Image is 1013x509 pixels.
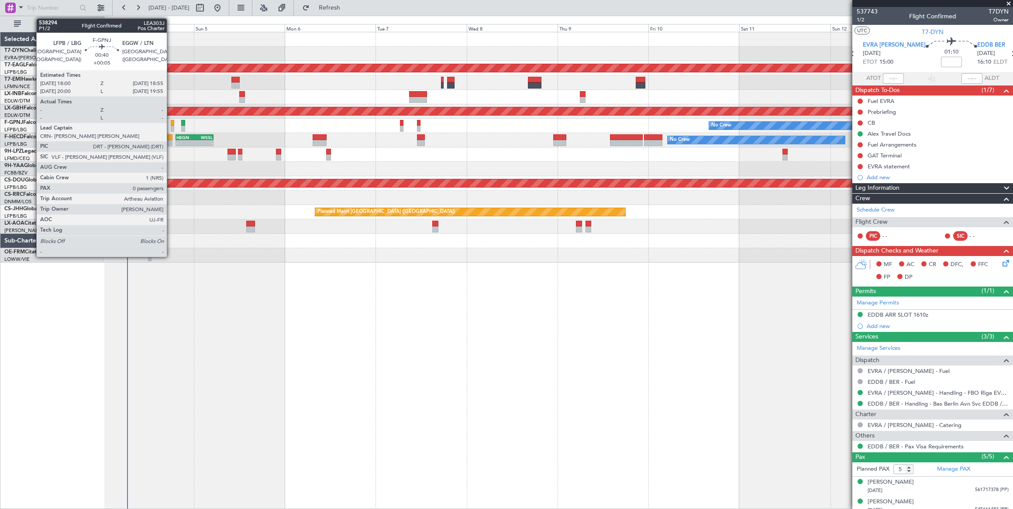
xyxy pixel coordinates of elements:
span: Owner [989,16,1009,24]
a: CS-JHHGlobal 6000 [4,206,53,212]
span: T7-DYN [922,27,944,37]
div: Flight Confirmed [909,12,956,21]
div: Sun 12 [830,24,921,32]
a: EDLW/DTM [4,112,30,119]
span: DP [905,273,913,282]
div: Sun 5 [194,24,285,32]
div: Sat 4 [103,24,194,32]
a: CS-RRCFalcon 900LX [4,192,56,197]
div: Tue 7 [376,24,466,32]
span: Services [855,332,878,342]
span: MF [884,260,892,269]
button: All Aircraft [10,17,95,31]
div: HEGN [176,135,195,140]
span: 537743 [857,7,878,16]
div: Fri 10 [648,24,739,32]
span: Flight Crew [855,217,888,227]
span: Leg Information [855,183,899,193]
span: CR [929,260,936,269]
a: LFPB/LBG [4,69,27,75]
span: FFC [978,260,988,269]
span: Pax [855,452,865,462]
span: EVRA [PERSON_NAME] [863,41,926,50]
span: T7DYN [989,7,1009,16]
a: Manage Services [857,344,900,353]
span: ETOT [863,58,877,67]
span: CS-RRC [4,192,23,197]
div: - [194,140,213,146]
span: F-GPNJ [4,120,23,125]
a: EVRA/[PERSON_NAME] [4,55,59,61]
a: EVRA / [PERSON_NAME] - Handling - FBO Riga EVRA / [PERSON_NAME] [868,389,1009,396]
a: Manage Permits [857,299,899,307]
a: CS-DOUGlobal 6500 [4,178,55,183]
a: EDDB / BER - Fuel [868,378,915,386]
a: 9H-YAAGlobal 5000 [4,163,54,168]
div: Thu 9 [558,24,648,32]
div: CB [868,119,875,126]
a: T7-EMIHawker 900XP [4,77,58,82]
span: Dispatch [855,355,879,366]
a: EDDB / BER - Handling - Bas Berlin Avn Svc EDDB / SXF [868,400,1009,407]
span: Others [855,431,875,441]
button: Refresh [298,1,351,15]
span: F-HECD [4,134,24,140]
input: Trip Number [27,1,77,14]
a: EDDB / BER - Pax Visa Requirements [868,443,964,450]
a: EVRA / [PERSON_NAME] - Fuel [868,367,950,375]
span: ATOT [866,74,881,83]
span: DFC, [951,260,964,269]
span: Charter [855,410,876,420]
a: FCBB/BZV [4,170,28,176]
a: EDLW/DTM [4,98,30,104]
a: [PERSON_NAME]/QSA [4,227,56,234]
div: GAT Terminal [868,152,902,159]
a: T7-EAGLFalcon 8X [4,62,50,68]
span: ALDT [985,74,999,83]
a: OE-FRMCitation Mustang [4,249,67,255]
span: 9H-LPZ [4,149,22,154]
div: - [176,140,195,146]
span: All Aircraft [23,21,92,27]
span: 9H-YAA [4,163,24,168]
span: (3/3) [982,332,994,341]
div: [PERSON_NAME] [868,478,914,487]
span: 1/2 [857,16,878,24]
div: Add new [867,322,1009,330]
span: Permits [855,287,876,297]
div: No Crew [711,119,731,132]
div: Mon 6 [285,24,376,32]
a: F-HECDFalcon 7X [4,134,48,140]
span: OE-FRM [4,249,25,255]
span: LX-INB [4,91,21,96]
div: [PERSON_NAME] [868,498,914,506]
a: LFPB/LBG [4,141,27,147]
div: PIC [866,231,880,241]
a: LFMN/NCE [4,83,30,90]
a: LX-AOACitation Mustang [4,221,67,226]
div: Add new [867,174,1009,181]
div: - - [970,232,989,240]
span: T7-EMI [4,77,21,82]
span: (5/5) [982,452,994,461]
a: 9H-LPZLegacy 500 [4,149,50,154]
span: LX-GBH [4,106,24,111]
div: Prebriefing [868,108,896,116]
div: Fuel Arrangements [868,141,917,148]
a: LFPB/LBG [4,126,27,133]
div: Fuel EVRA [868,97,894,105]
div: [DATE] [106,17,121,25]
span: 561717378 (PP) [975,486,1009,494]
a: Schedule Crew [857,206,895,215]
span: 15:00 [879,58,893,67]
div: EVRA statement [868,163,910,170]
button: UTC [855,27,870,34]
div: Alex Travel Docs [868,130,911,137]
label: Planned PAX [857,465,889,474]
span: ELDT [993,58,1007,67]
div: EDDB ARR SLOT 1610z [868,311,928,318]
a: LFPB/LBG [4,213,27,219]
div: - - [882,232,902,240]
span: T7-EAGL [4,62,26,68]
a: LFPB/LBG [4,184,27,191]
